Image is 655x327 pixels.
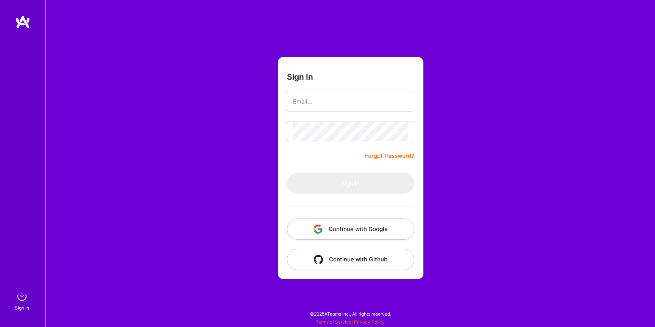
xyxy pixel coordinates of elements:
[16,289,30,312] a: sign inSign In
[287,249,414,270] button: Continue with Github
[316,319,385,325] span: |
[313,225,323,234] img: icon
[354,319,385,325] a: Privacy Policy
[365,151,414,160] a: Forgot Password?
[314,255,323,264] img: icon
[316,319,351,325] a: Terms of Service
[45,304,655,323] div: © 2025 ATeams Inc., All rights reserved.
[287,72,313,82] h3: Sign In
[15,15,30,29] img: logo
[293,92,408,111] input: Email...
[14,289,30,304] img: sign in
[287,219,414,240] button: Continue with Google
[287,173,414,194] button: Sign In
[15,304,29,312] div: Sign In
